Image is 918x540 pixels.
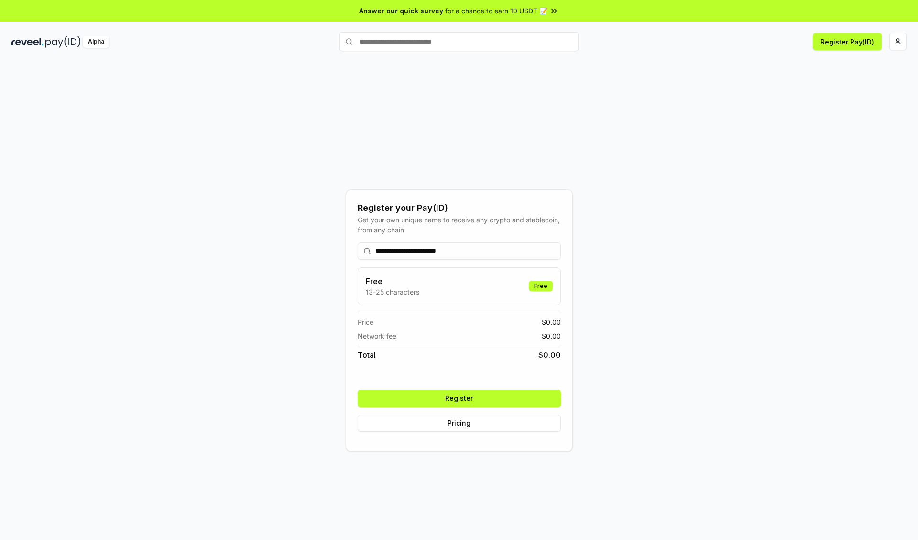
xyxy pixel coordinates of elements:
[359,6,443,16] span: Answer our quick survey
[358,331,396,341] span: Network fee
[358,349,376,361] span: Total
[11,36,44,48] img: reveel_dark
[358,415,561,432] button: Pricing
[542,317,561,327] span: $ 0.00
[83,36,109,48] div: Alpha
[542,331,561,341] span: $ 0.00
[358,201,561,215] div: Register your Pay(ID)
[366,276,419,287] h3: Free
[538,349,561,361] span: $ 0.00
[358,390,561,407] button: Register
[445,6,547,16] span: for a chance to earn 10 USDT 📝
[45,36,81,48] img: pay_id
[358,317,373,327] span: Price
[813,33,882,50] button: Register Pay(ID)
[358,215,561,235] div: Get your own unique name to receive any crypto and stablecoin, from any chain
[366,287,419,297] p: 13-25 characters
[529,281,553,291] div: Free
